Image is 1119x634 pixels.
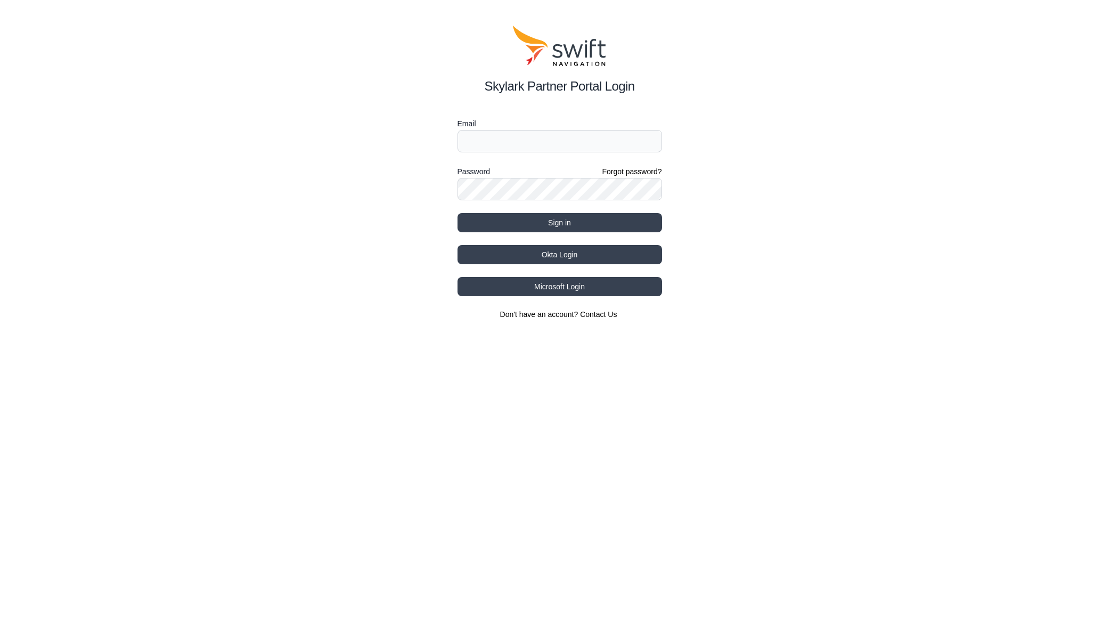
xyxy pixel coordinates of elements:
[458,77,662,96] h2: Skylark Partner Portal Login
[458,309,662,320] section: Don't have an account?
[458,165,490,178] label: Password
[458,245,662,264] button: Okta Login
[458,213,662,232] button: Sign in
[580,310,617,319] a: Contact Us
[602,166,661,177] a: Forgot password?
[458,117,662,130] label: Email
[458,277,662,296] button: Microsoft Login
